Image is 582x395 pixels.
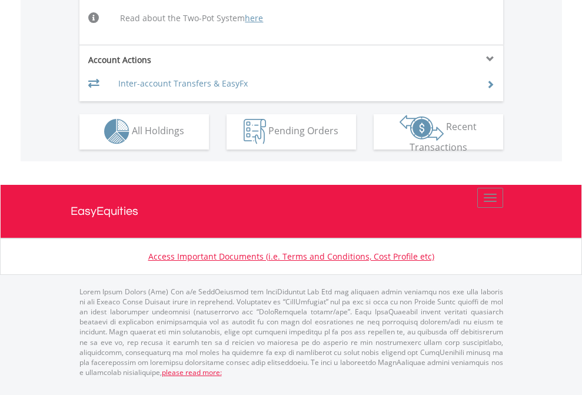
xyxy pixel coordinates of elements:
span: Pending Orders [268,124,338,137]
img: pending_instructions-wht.png [244,119,266,144]
a: Access Important Documents (i.e. Terms and Conditions, Cost Profile etc) [148,251,434,262]
a: here [245,12,263,24]
a: EasyEquities [71,185,512,238]
span: Recent Transactions [410,120,477,154]
p: Lorem Ipsum Dolors (Ame) Con a/e SeddOeiusmod tem InciDiduntut Lab Etd mag aliquaen admin veniamq... [79,287,503,377]
button: Pending Orders [227,114,356,150]
img: holdings-wht.png [104,119,129,144]
button: All Holdings [79,114,209,150]
img: transactions-zar-wht.png [400,115,444,141]
span: Read about the Two-Pot System [120,12,263,24]
span: All Holdings [132,124,184,137]
button: Recent Transactions [374,114,503,150]
div: Account Actions [79,54,291,66]
td: Inter-account Transfers & EasyFx [118,75,471,92]
a: please read more: [162,367,222,377]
